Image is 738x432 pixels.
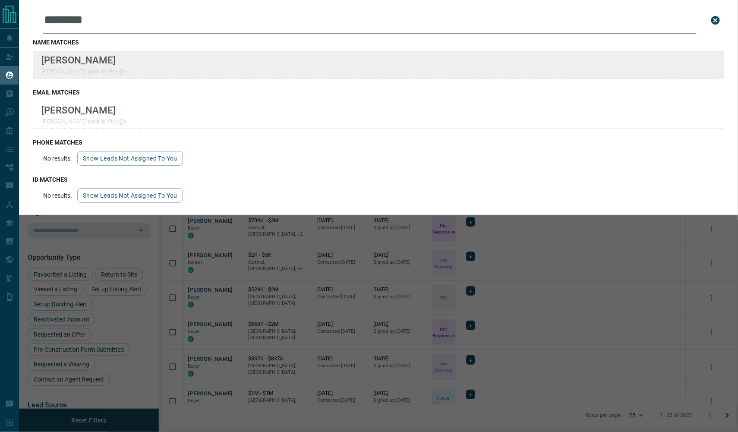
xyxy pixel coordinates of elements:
h3: id matches [33,176,724,183]
p: [PERSON_NAME].padilla19xx@x [41,68,127,75]
p: No results. [43,155,72,162]
p: [PERSON_NAME] [41,54,127,66]
p: [PERSON_NAME] [41,104,127,116]
h3: phone matches [33,139,724,146]
h3: name matches [33,39,724,46]
button: show leads not assigned to you [77,151,183,166]
h3: email matches [33,89,724,96]
p: No results. [43,192,72,199]
button: close search bar [707,12,724,29]
button: show leads not assigned to you [77,188,183,203]
p: [PERSON_NAME].padilla19xx@x [41,118,127,125]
